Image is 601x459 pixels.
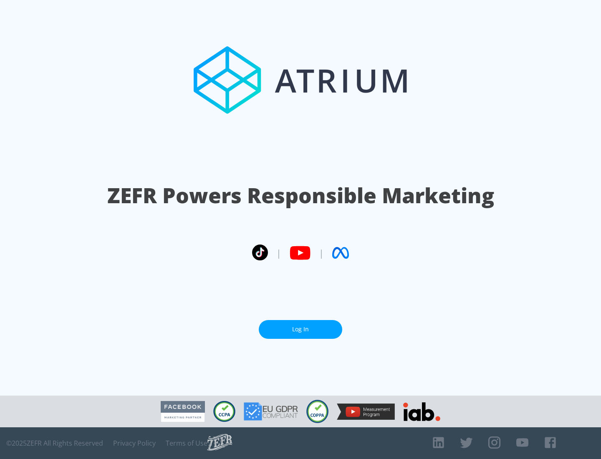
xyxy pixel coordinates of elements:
a: Privacy Policy [113,439,156,447]
span: | [319,247,324,259]
img: Facebook Marketing Partner [161,401,205,422]
img: CCPA Compliant [213,401,235,422]
img: IAB [403,402,440,421]
img: GDPR Compliant [244,402,298,421]
img: COPPA Compliant [306,400,328,423]
a: Terms of Use [166,439,207,447]
a: Log In [259,320,342,339]
span: | [276,247,281,259]
span: © 2025 ZEFR All Rights Reserved [6,439,103,447]
img: YouTube Measurement Program [337,404,395,420]
h1: ZEFR Powers Responsible Marketing [107,181,494,210]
